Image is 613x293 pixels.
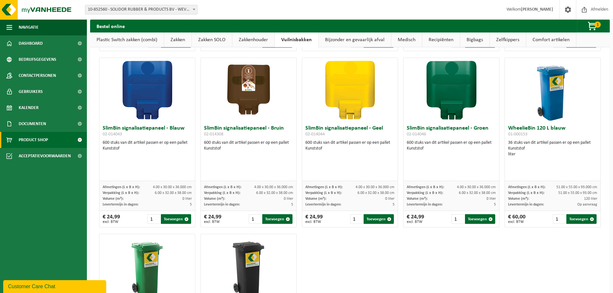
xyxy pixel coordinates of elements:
input: 1 [451,214,465,224]
span: Op aanvraag [577,203,597,206]
div: € 24,99 [407,214,424,224]
div: Kunststof [508,146,597,151]
span: 51.00 x 55.00 x 93.00 cm [558,191,597,195]
span: Volume (m³): [103,197,124,201]
a: Zelfkippers [490,32,526,47]
span: excl. BTW [407,220,424,224]
span: Volume (m³): [508,197,529,201]
span: 1 [594,22,601,28]
span: 6.00 x 32.00 x 38.00 cm [358,191,395,195]
div: € 60,00 [508,214,525,224]
span: Volume (m³): [407,197,428,201]
span: 4.00 x 30.00 x 36.000 cm [254,185,293,189]
div: 36 stuks van dit artikel passen er op een pallet [508,140,597,157]
span: 4.00 x 30.00 x 36.000 cm [457,185,496,189]
button: Toevoegen [566,38,597,48]
img: 02-014043 [115,58,180,122]
span: Levertermijn in dagen: [407,203,442,206]
span: Dashboard [19,35,43,51]
input: 1 [249,214,262,224]
span: Levertermijn in dagen: [204,203,240,206]
h3: SlimBin signalisatiepaneel - Geel [305,125,395,138]
span: Product Shop [19,132,48,148]
div: 600 stuks van dit artikel passen er op een pallet [204,140,293,151]
div: Kunststof [103,146,192,151]
img: 02-014044 [318,58,382,122]
a: Vuilnisbakken [275,32,318,47]
span: 5 [190,203,192,206]
span: Levertermijn in dagen: [508,203,544,206]
span: 02-014043 [103,132,122,137]
button: Toevoegen [465,38,495,48]
span: Verpakking (L x B x H): [103,191,139,195]
span: Acceptatievoorwaarden [19,148,71,164]
strong: [PERSON_NAME] [521,7,553,12]
input: 1 [553,214,566,224]
h2: Bestel online [90,20,131,32]
a: Zakkenhouder [232,32,274,47]
iframe: chat widget [3,279,107,293]
span: Bedrijfsgegevens [19,51,56,68]
span: 02-014308 [204,132,223,137]
span: 6.00 x 32.00 x 38.00 cm [459,191,496,195]
a: Recipiënten [422,32,460,47]
span: 5 [393,203,395,206]
button: Toevoegen [364,214,394,224]
span: 4.00 x 30.00 x 36.000 cm [153,185,192,189]
span: Verpakking (L x B x H): [508,191,544,195]
div: € 24,99 [204,214,221,224]
span: Verpakking (L x B x H): [407,191,443,195]
a: Zakken SOLO [192,32,232,47]
h3: SlimBin signalisatiepaneel - Groen [407,125,496,138]
a: Plastic Switch zakken (combi) [90,32,164,47]
div: Kunststof [305,146,395,151]
span: Gebruikers [19,84,43,100]
a: Bigbags [460,32,489,47]
span: 6.00 x 32.00 x 38.00 cm [155,191,192,195]
span: Volume (m³): [204,197,225,201]
span: Afmetingen (L x B x H): [103,185,140,189]
span: 5 [291,203,293,206]
span: Volume (m³): [305,197,326,201]
input: 1 [350,214,363,224]
img: 02-014308 [217,58,281,122]
span: Contactpersonen [19,68,56,84]
span: Afmetingen (L x B x H): [508,185,545,189]
div: 600 stuks van dit artikel passen er op een pallet [305,140,395,151]
span: Afmetingen (L x B x H): [305,185,343,189]
input: 1 [147,214,161,224]
span: Levertermijn in dagen: [103,203,138,206]
span: Kalender [19,100,39,116]
span: excl. BTW [204,220,221,224]
span: Verpakking (L x B x H): [204,191,240,195]
span: 02-014044 [305,132,325,137]
a: Zakken [164,32,191,47]
button: 1 [577,20,609,32]
span: Documenten [19,116,46,132]
img: 02-014046 [419,58,484,122]
div: liter [508,151,597,157]
span: 0 liter [284,197,293,201]
span: Levertermijn in dagen: [305,203,341,206]
div: € 24,99 [103,214,120,224]
a: Medisch [391,32,422,47]
div: 600 stuks van dit artikel passen er op een pallet [407,140,496,151]
div: 600 stuks van dit artikel passen er op een pallet [103,140,192,151]
h3: WheelieBin 120 L blauw [508,125,597,138]
div: € 24,99 [305,214,323,224]
span: excl. BTW [305,220,323,224]
span: 01-000153 [508,132,527,137]
span: Afmetingen (L x B x H): [204,185,241,189]
button: Toevoegen [161,214,191,224]
div: Kunststof [407,146,496,151]
div: Kunststof [204,146,293,151]
span: 0 liter [385,197,395,201]
span: 120 liter [584,197,597,201]
span: 10-852560 - SOLIDOR RUBBER & PRODUCTS BV - WEVELGEM [85,5,198,14]
span: Afmetingen (L x B x H): [407,185,444,189]
span: Navigatie [19,19,39,35]
img: 01-000153 [521,58,585,122]
button: Toevoegen [465,214,495,224]
button: Toevoegen [161,38,191,48]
